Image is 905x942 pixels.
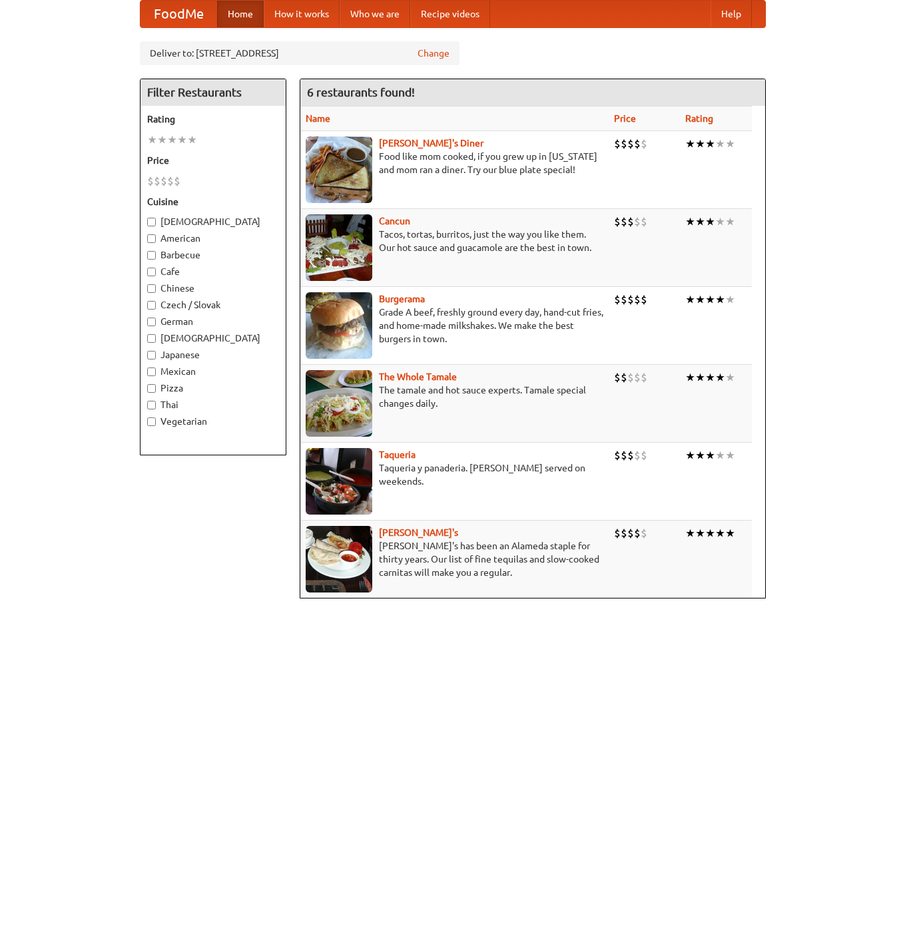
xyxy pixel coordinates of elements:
[715,136,725,151] li: ★
[715,292,725,307] li: ★
[695,292,705,307] li: ★
[147,195,279,208] h5: Cuisine
[147,248,279,262] label: Barbecue
[695,526,705,541] li: ★
[621,526,627,541] li: $
[147,351,156,359] input: Japanese
[705,526,715,541] li: ★
[177,132,187,147] li: ★
[147,113,279,126] h5: Rating
[410,1,490,27] a: Recipe videos
[147,265,279,278] label: Cafe
[141,1,217,27] a: FoodMe
[147,415,279,428] label: Vegetarian
[187,132,197,147] li: ★
[725,526,735,541] li: ★
[641,526,647,541] li: $
[147,381,279,395] label: Pizza
[621,370,627,385] li: $
[614,370,621,385] li: $
[641,214,647,229] li: $
[695,448,705,463] li: ★
[379,527,458,538] a: [PERSON_NAME]'s
[627,448,634,463] li: $
[634,292,641,307] li: $
[306,136,372,203] img: sallys.jpg
[634,370,641,385] li: $
[705,136,715,151] li: ★
[306,113,330,124] a: Name
[705,214,715,229] li: ★
[160,174,167,188] li: $
[147,215,279,228] label: [DEMOGRAPHIC_DATA]
[621,136,627,151] li: $
[621,292,627,307] li: $
[167,132,177,147] li: ★
[685,113,713,124] a: Rating
[379,449,416,460] a: Taqueria
[147,332,279,345] label: [DEMOGRAPHIC_DATA]
[715,448,725,463] li: ★
[306,448,372,515] img: taqueria.jpg
[627,370,634,385] li: $
[634,136,641,151] li: $
[147,218,156,226] input: [DEMOGRAPHIC_DATA]
[147,234,156,243] input: American
[141,79,286,106] h4: Filter Restaurants
[140,41,459,65] div: Deliver to: [STREET_ADDRESS]
[634,214,641,229] li: $
[641,448,647,463] li: $
[147,282,279,295] label: Chinese
[621,448,627,463] li: $
[147,268,156,276] input: Cafe
[711,1,752,27] a: Help
[379,138,483,148] a: [PERSON_NAME]'s Diner
[685,136,695,151] li: ★
[715,526,725,541] li: ★
[627,292,634,307] li: $
[379,216,410,226] a: Cancun
[306,214,372,281] img: cancun.jpg
[147,348,279,361] label: Japanese
[147,398,279,411] label: Thai
[614,136,621,151] li: $
[725,370,735,385] li: ★
[147,401,156,409] input: Thai
[614,448,621,463] li: $
[695,214,705,229] li: ★
[264,1,340,27] a: How it works
[725,292,735,307] li: ★
[306,306,603,346] p: Grade A beef, freshly ground every day, hand-cut fries, and home-made milkshakes. We make the bes...
[641,292,647,307] li: $
[715,370,725,385] li: ★
[306,461,603,488] p: Taqueria y panaderia. [PERSON_NAME] served on weekends.
[641,370,647,385] li: $
[147,251,156,260] input: Barbecue
[695,136,705,151] li: ★
[147,365,279,378] label: Mexican
[725,448,735,463] li: ★
[306,150,603,176] p: Food like mom cooked, if you grew up in [US_STATE] and mom ran a diner. Try our blue plate special!
[307,86,415,99] ng-pluralize: 6 restaurants found!
[174,174,180,188] li: $
[725,214,735,229] li: ★
[379,371,457,382] a: The Whole Tamale
[627,136,634,151] li: $
[306,228,603,254] p: Tacos, tortas, burritos, just the way you like them. Our hot sauce and guacamole are the best in ...
[379,294,425,304] a: Burgerama
[705,292,715,307] li: ★
[167,174,174,188] li: $
[685,214,695,229] li: ★
[418,47,450,60] a: Change
[147,284,156,293] input: Chinese
[685,448,695,463] li: ★
[621,214,627,229] li: $
[306,292,372,359] img: burgerama.jpg
[157,132,167,147] li: ★
[147,132,157,147] li: ★
[147,154,279,167] h5: Price
[147,334,156,343] input: [DEMOGRAPHIC_DATA]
